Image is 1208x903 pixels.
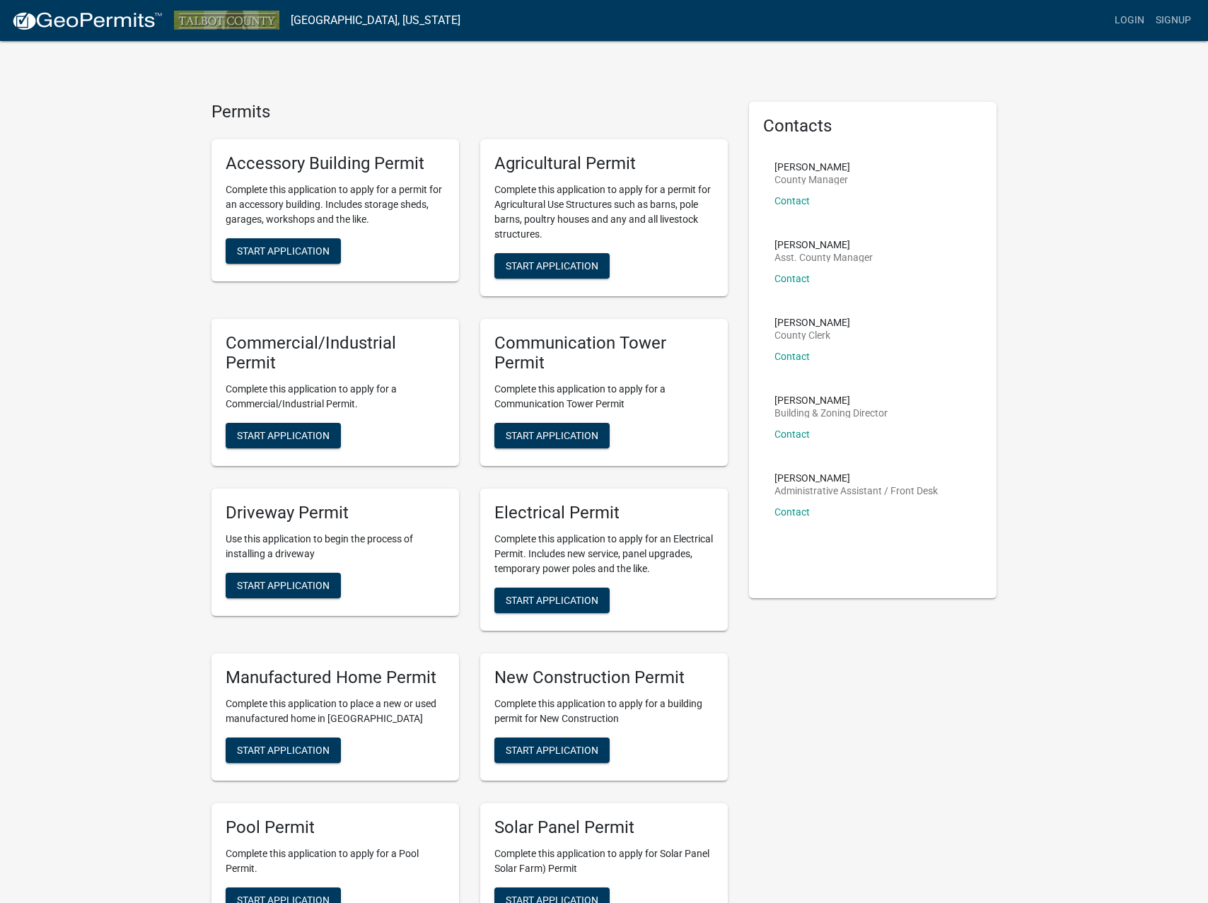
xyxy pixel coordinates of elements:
p: Complete this application to apply for a Communication Tower Permit [494,382,714,412]
p: [PERSON_NAME] [774,240,873,250]
p: [PERSON_NAME] [774,317,850,327]
a: Contact [774,351,810,362]
button: Start Application [494,253,610,279]
a: Contact [774,195,810,206]
p: [PERSON_NAME] [774,162,850,172]
p: Building & Zoning Director [774,408,888,418]
a: Contact [774,506,810,518]
img: Talbot County, Georgia [174,11,279,30]
p: Asst. County Manager [774,252,873,262]
p: [PERSON_NAME] [774,473,938,483]
span: Start Application [237,744,330,755]
button: Start Application [494,423,610,448]
h5: Manufactured Home Permit [226,668,445,688]
a: Login [1109,7,1150,34]
p: County Manager [774,175,850,185]
button: Start Application [494,738,610,763]
p: Complete this application to apply for a Pool Permit. [226,846,445,876]
h5: Driveway Permit [226,503,445,523]
p: County Clerk [774,330,850,340]
h5: Pool Permit [226,817,445,838]
button: Start Application [226,573,341,598]
span: Start Application [506,260,598,271]
button: Start Application [494,588,610,613]
button: Start Application [226,738,341,763]
p: Complete this application to apply for an Electrical Permit. Includes new service, panel upgrades... [494,532,714,576]
p: Complete this application to place a new or used manufactured home in [GEOGRAPHIC_DATA] [226,697,445,726]
button: Start Application [226,423,341,448]
p: Complete this application to apply for a building permit for New Construction [494,697,714,726]
span: Start Application [237,430,330,441]
p: Use this application to begin the process of installing a driveway [226,532,445,561]
h5: Agricultural Permit [494,153,714,174]
p: Complete this application to apply for a Commercial/Industrial Permit. [226,382,445,412]
button: Start Application [226,238,341,264]
h5: New Construction Permit [494,668,714,688]
h5: Solar Panel Permit [494,817,714,838]
h5: Contacts [763,116,982,136]
a: Contact [774,273,810,284]
span: Start Application [506,594,598,605]
h4: Permits [211,102,728,122]
p: Complete this application to apply for Solar Panel Solar Farm) Permit [494,846,714,876]
span: Start Application [237,579,330,590]
p: Administrative Assistant / Front Desk [774,486,938,496]
p: Complete this application to apply for a permit for an accessory building. Includes storage sheds... [226,182,445,227]
h5: Accessory Building Permit [226,153,445,174]
span: Start Application [237,245,330,256]
h5: Commercial/Industrial Permit [226,333,445,374]
span: Start Application [506,744,598,755]
a: Signup [1150,7,1197,34]
a: Contact [774,429,810,440]
a: [GEOGRAPHIC_DATA], [US_STATE] [291,8,460,33]
p: [PERSON_NAME] [774,395,888,405]
p: Complete this application to apply for a permit for Agricultural Use Structures such as barns, po... [494,182,714,242]
span: Start Application [506,430,598,441]
h5: Communication Tower Permit [494,333,714,374]
h5: Electrical Permit [494,503,714,523]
